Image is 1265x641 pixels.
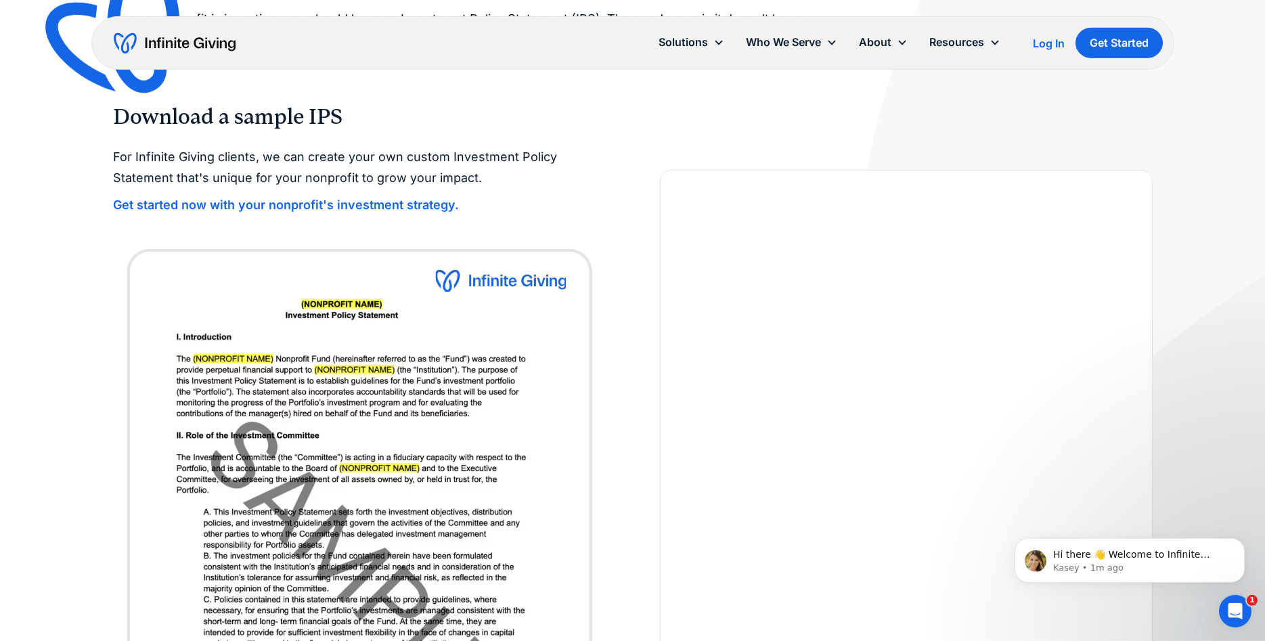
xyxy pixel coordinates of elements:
[113,104,1153,131] h3: Download a sample IPS
[746,33,821,51] div: Who We Serve
[113,198,459,212] a: Get started now with your nonprofit's investment strategy.
[859,33,891,51] div: About
[918,28,1011,57] div: Resources
[929,33,984,51] div: Resources
[735,28,848,57] div: Who We Serve
[994,510,1265,604] iframe: Intercom notifications message
[1033,38,1065,49] div: Log In
[113,147,606,188] p: For Infinite Giving clients, we can create your own custom Investment Policy Statement that's uni...
[114,32,236,54] a: home
[848,28,918,57] div: About
[113,9,806,71] p: If your nonprofit is investing, you should have an Investment Policy Statement (IPS). The good ne...
[1075,28,1163,58] a: Get Started
[659,33,708,51] div: Solutions
[648,28,735,57] div: Solutions
[1247,595,1258,606] span: 1
[1033,35,1065,51] a: Log In
[1219,595,1251,627] iframe: Intercom live chat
